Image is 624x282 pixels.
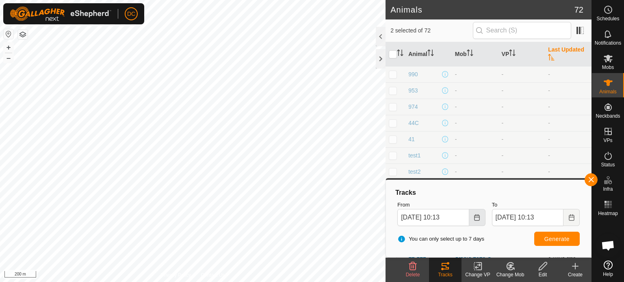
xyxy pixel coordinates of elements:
div: Change Mob [494,271,526,278]
app-display-virtual-paddock-transition: - [502,87,504,94]
div: - [455,70,495,79]
span: - [548,168,550,175]
p-sorticon: Activate to sort [427,51,434,57]
label: To [492,201,580,209]
img: Gallagher Logo [10,6,111,21]
span: 953 [408,86,418,95]
span: Delete [406,272,420,278]
div: Open chat [596,233,620,258]
button: Choose Date [469,209,485,226]
div: - [455,86,495,95]
span: - [548,136,550,142]
span: test2 [408,168,420,176]
span: DC [127,10,135,18]
app-display-virtual-paddock-transition: - [502,136,504,142]
span: Notifications [595,41,621,45]
div: Edit [526,271,559,278]
app-display-virtual-paddock-transition: - [502,71,504,77]
p-sorticon: Activate to sort [397,51,403,57]
span: - [548,71,550,77]
label: From [397,201,485,209]
span: Mobs [602,65,614,70]
p-sorticon: Activate to sort [467,51,473,57]
p-sorticon: Activate to sort [548,55,555,62]
span: Animals [599,89,617,94]
span: 72 [574,4,583,16]
span: - [548,87,550,94]
input: Search (S) [473,22,571,39]
th: Animal [405,42,452,67]
button: Choose Date [563,209,580,226]
span: VPs [603,138,612,143]
a: Privacy Policy [161,271,191,279]
span: 974 [408,103,418,111]
th: Last Updated [545,42,591,67]
app-display-virtual-paddock-transition: - [502,152,504,159]
app-display-virtual-paddock-transition: - [502,103,504,110]
span: test1 [408,151,420,160]
button: + [4,43,13,52]
span: 2 selected of 72 [390,26,472,35]
span: - [548,120,550,126]
button: Generate [534,232,580,246]
div: Tracks [429,271,461,278]
button: Reset Map [4,29,13,39]
button: – [4,53,13,63]
span: - [548,152,550,159]
span: Heatmap [598,211,618,216]
div: - [455,103,495,111]
div: - [455,135,495,144]
span: Neckbands [596,114,620,118]
span: Infra [603,187,613,192]
span: 44C [408,119,419,127]
span: Schedules [596,16,619,21]
span: 990 [408,70,418,79]
div: Create [559,271,591,278]
th: Mob [452,42,498,67]
app-display-virtual-paddock-transition: - [502,120,504,126]
div: - [455,119,495,127]
span: 41 [408,135,415,144]
th: VP [498,42,545,67]
app-display-virtual-paddock-transition: - [502,168,504,175]
p-sorticon: Activate to sort [509,51,516,57]
div: Tracks [394,188,583,198]
span: Status [601,162,615,167]
span: Help [603,272,613,277]
a: Contact Us [201,271,225,279]
div: - [455,151,495,160]
span: You can only select up to 7 days [397,235,484,243]
h2: Animals [390,5,574,15]
button: Map Layers [18,30,28,39]
div: Change VP [461,271,494,278]
span: - [548,103,550,110]
span: Generate [544,236,570,242]
div: - [455,168,495,176]
a: Help [592,257,624,280]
